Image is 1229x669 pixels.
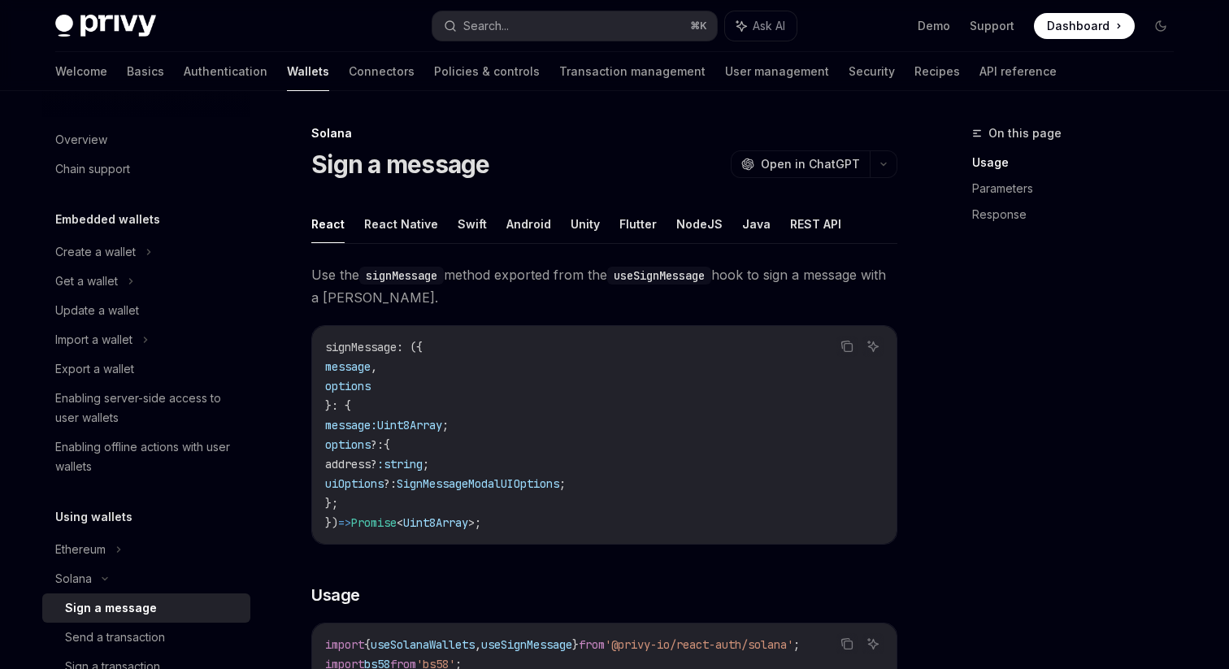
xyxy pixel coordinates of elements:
[42,432,250,481] a: Enabling offline actions with user wallets
[371,637,475,652] span: useSolanaWallets
[397,340,423,354] span: : ({
[862,336,884,357] button: Ask AI
[403,515,468,530] span: Uint8Array
[690,20,707,33] span: ⌘ K
[463,16,509,36] div: Search...
[325,359,371,374] span: message
[571,205,600,243] button: Unity
[972,150,1187,176] a: Usage
[325,457,377,471] span: address?
[55,130,107,150] div: Overview
[559,52,706,91] a: Transaction management
[605,637,793,652] span: '@privy-io/react-auth/solana'
[55,389,241,428] div: Enabling server-side access to user wallets
[790,205,841,243] button: REST API
[42,384,250,432] a: Enabling server-side access to user wallets
[972,176,1187,202] a: Parameters
[311,125,897,141] div: Solana
[836,336,858,357] button: Copy the contents from the code block
[506,205,551,243] button: Android
[371,437,384,452] span: ?:
[371,359,377,374] span: ,
[753,18,785,34] span: Ask AI
[42,154,250,184] a: Chain support
[55,159,130,179] div: Chain support
[377,418,442,432] span: Uint8Array
[325,437,371,452] span: options
[918,18,950,34] a: Demo
[793,637,800,652] span: ;
[127,52,164,91] a: Basics
[42,623,250,652] a: Send a transaction
[468,515,475,530] span: >
[475,637,481,652] span: ,
[979,52,1057,91] a: API reference
[349,52,415,91] a: Connectors
[359,267,444,285] code: signMessage
[988,124,1062,143] span: On this page
[475,515,481,530] span: ;
[559,476,566,491] span: ;
[55,301,139,320] div: Update a wallet
[676,205,723,243] button: NodeJS
[572,637,579,652] span: }
[970,18,1014,34] a: Support
[914,52,960,91] a: Recipes
[55,242,136,262] div: Create a wallet
[481,637,572,652] span: useSignMessage
[311,584,360,606] span: Usage
[397,515,403,530] span: <
[325,340,397,354] span: signMessage
[384,437,390,452] span: {
[55,569,92,589] div: Solana
[364,205,438,243] button: React Native
[384,457,423,471] span: string
[65,598,157,618] div: Sign a message
[42,354,250,384] a: Export a wallet
[55,210,160,229] h5: Embedded wallets
[55,330,132,350] div: Import a wallet
[1047,18,1110,34] span: Dashboard
[849,52,895,91] a: Security
[65,628,165,647] div: Send a transaction
[42,296,250,325] a: Update a wallet
[42,125,250,154] a: Overview
[1034,13,1135,39] a: Dashboard
[311,205,345,243] button: React
[287,52,329,91] a: Wallets
[442,418,449,432] span: ;
[325,379,371,393] span: options
[325,515,338,530] span: })
[432,11,717,41] button: Search...⌘K
[55,359,134,379] div: Export a wallet
[55,52,107,91] a: Welcome
[311,263,897,309] span: Use the method exported from the hook to sign a message with a [PERSON_NAME].
[725,11,797,41] button: Ask AI
[184,52,267,91] a: Authentication
[579,637,605,652] span: from
[325,398,351,413] span: }: {
[731,150,870,178] button: Open in ChatGPT
[311,150,490,179] h1: Sign a message
[364,637,371,652] span: {
[725,52,829,91] a: User management
[972,202,1187,228] a: Response
[619,205,657,243] button: Flutter
[325,476,384,491] span: uiOptions
[761,156,860,172] span: Open in ChatGPT
[325,496,338,510] span: };
[325,418,377,432] span: message:
[1148,13,1174,39] button: Toggle dark mode
[434,52,540,91] a: Policies & controls
[742,205,771,243] button: Java
[42,593,250,623] a: Sign a message
[351,515,397,530] span: Promise
[55,540,106,559] div: Ethereum
[55,437,241,476] div: Enabling offline actions with user wallets
[423,457,429,471] span: ;
[377,457,384,471] span: :
[55,272,118,291] div: Get a wallet
[325,637,364,652] span: import
[836,633,858,654] button: Copy the contents from the code block
[384,476,397,491] span: ?:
